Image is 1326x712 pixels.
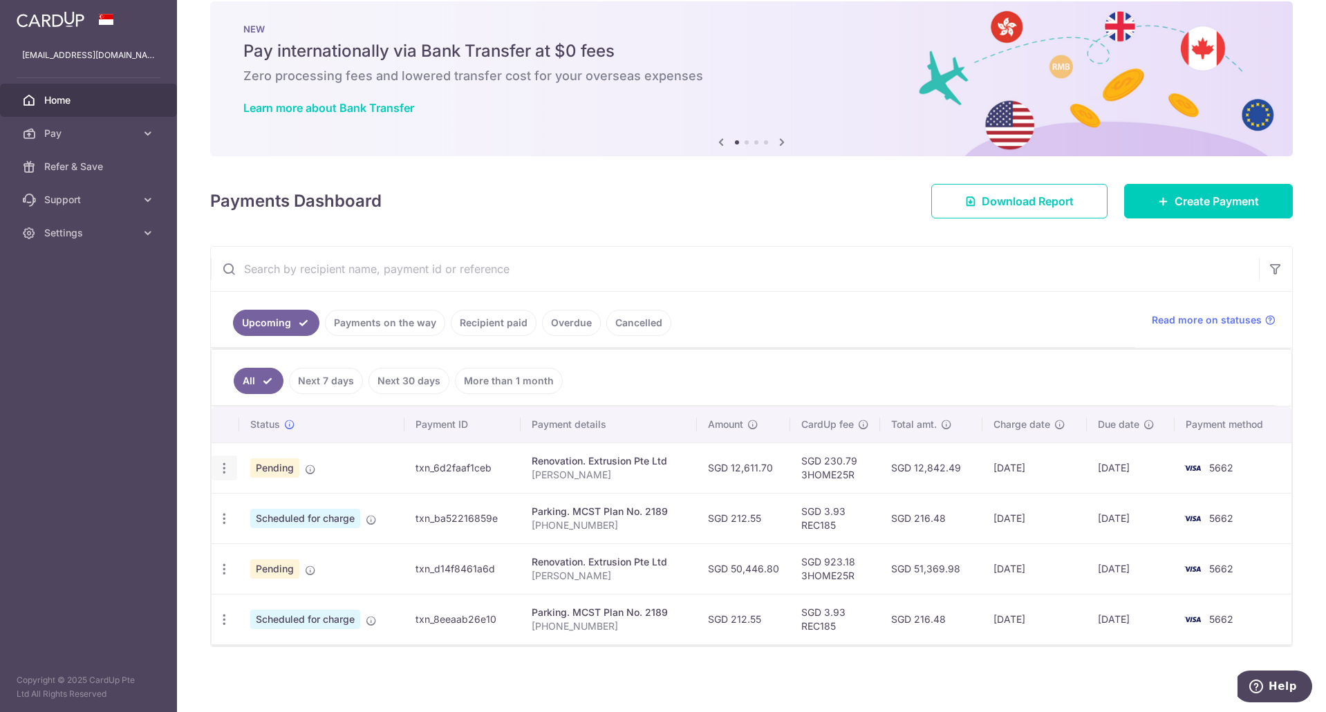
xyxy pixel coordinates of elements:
td: [DATE] [1087,543,1175,594]
div: Renovation. Extrusion Pte Ltd [532,555,686,569]
span: Scheduled for charge [250,509,360,528]
span: 5662 [1209,462,1233,474]
a: Next 7 days [289,368,363,394]
span: Total amt. [891,418,937,431]
h5: Pay internationally via Bank Transfer at $0 fees [243,40,1260,62]
span: Scheduled for charge [250,610,360,629]
td: SGD 50,446.80 [697,543,790,594]
td: [DATE] [1087,594,1175,644]
span: Download Report [982,193,1074,209]
a: Download Report [931,184,1108,218]
div: Renovation. Extrusion Pte Ltd [532,454,686,468]
span: CardUp fee [801,418,854,431]
td: txn_6d2faaf1ceb [404,442,521,493]
a: Upcoming [233,310,319,336]
h6: Zero processing fees and lowered transfer cost for your overseas expenses [243,68,1260,84]
span: 5662 [1209,613,1233,625]
a: Create Payment [1124,184,1293,218]
div: Parking. MCST Plan No. 2189 [532,606,686,619]
span: Create Payment [1175,193,1259,209]
span: Status [250,418,280,431]
th: Payment method [1175,406,1291,442]
p: [PHONE_NUMBER] [532,619,686,633]
td: SGD 12,842.49 [880,442,982,493]
span: Charge date [993,418,1050,431]
span: Due date [1098,418,1139,431]
td: txn_8eeaab26e10 [404,594,521,644]
td: SGD 230.79 3HOME25R [790,442,880,493]
td: SGD 212.55 [697,493,790,543]
img: Bank Card [1179,510,1206,527]
td: [DATE] [982,594,1087,644]
iframe: Opens a widget where you can find more information [1238,671,1312,705]
td: SGD 3.93 REC185 [790,493,880,543]
td: SGD 12,611.70 [697,442,790,493]
img: Bank Card [1179,561,1206,577]
p: [EMAIL_ADDRESS][DOMAIN_NAME] [22,48,155,62]
a: Overdue [542,310,601,336]
td: SGD 216.48 [880,594,982,644]
span: Settings [44,226,136,240]
td: [DATE] [982,543,1087,594]
span: Pay [44,127,136,140]
td: [DATE] [1087,442,1175,493]
p: NEW [243,24,1260,35]
a: Read more on statuses [1152,313,1276,327]
a: More than 1 month [455,368,563,394]
img: CardUp [17,11,84,28]
a: Payments on the way [325,310,445,336]
img: Bank transfer banner [210,1,1293,156]
th: Payment ID [404,406,521,442]
td: [DATE] [1087,493,1175,543]
img: Bank Card [1179,460,1206,476]
span: Read more on statuses [1152,313,1262,327]
td: SGD 212.55 [697,594,790,644]
td: SGD 216.48 [880,493,982,543]
input: Search by recipient name, payment id or reference [211,247,1259,291]
span: Pending [250,559,299,579]
a: Learn more about Bank Transfer [243,101,414,115]
p: [PERSON_NAME] [532,569,686,583]
a: All [234,368,283,394]
p: [PHONE_NUMBER] [532,518,686,532]
a: Next 30 days [368,368,449,394]
td: SGD 923.18 3HOME25R [790,543,880,594]
span: 5662 [1209,563,1233,574]
td: [DATE] [982,442,1087,493]
a: Recipient paid [451,310,536,336]
div: Parking. MCST Plan No. 2189 [532,505,686,518]
td: SGD 51,369.98 [880,543,982,594]
th: Payment details [521,406,697,442]
span: 5662 [1209,512,1233,524]
td: SGD 3.93 REC185 [790,594,880,644]
span: Amount [708,418,743,431]
h4: Payments Dashboard [210,189,382,214]
td: txn_ba52216859e [404,493,521,543]
td: [DATE] [982,493,1087,543]
span: Home [44,93,136,107]
span: Support [44,193,136,207]
td: txn_d14f8461a6d [404,543,521,594]
span: Refer & Save [44,160,136,174]
img: Bank Card [1179,611,1206,628]
a: Cancelled [606,310,671,336]
p: [PERSON_NAME] [532,468,686,482]
span: Pending [250,458,299,478]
